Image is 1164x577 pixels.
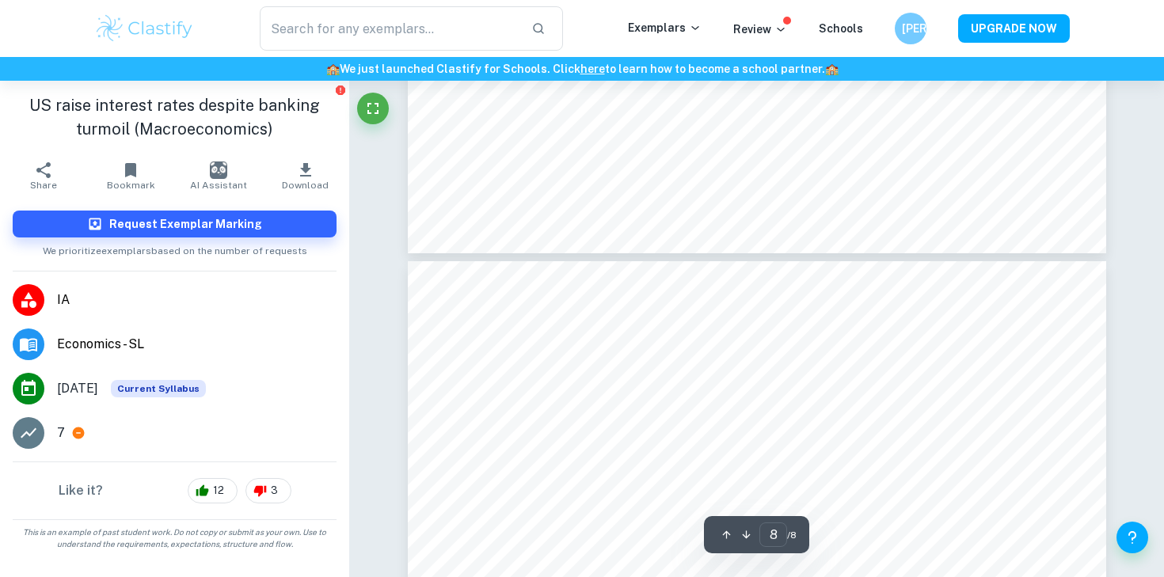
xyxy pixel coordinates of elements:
[13,211,337,237] button: Request Exemplar Marking
[262,154,349,198] button: Download
[282,180,329,191] span: Download
[733,21,787,38] p: Review
[175,154,262,198] button: AI Assistant
[958,14,1070,43] button: UPGRADE NOW
[59,481,103,500] h6: Like it?
[111,380,206,397] div: This exemplar is based on the current syllabus. Feel free to refer to it for inspiration/ideas wh...
[3,60,1161,78] h6: We just launched Clastify for Schools. Click to learn how to become a school partner.
[6,526,343,550] span: This is an example of past student work. Do not copy or submit as your own. Use to understand the...
[787,528,797,542] span: / 8
[326,63,340,75] span: 🏫
[30,180,57,191] span: Share
[245,478,291,503] div: 3
[260,6,519,51] input: Search for any exemplars...
[57,290,337,309] span: IA
[13,93,337,141] h1: US raise interest rates despite banking turmoil (Macroeconomics)
[107,180,155,191] span: Bookmark
[334,84,346,96] button: Report issue
[262,483,287,499] span: 3
[57,423,65,442] p: 7
[57,335,337,354] span: Economics - SL
[902,20,920,37] h6: [PERSON_NAME]
[204,483,233,499] span: 12
[819,22,863,35] a: Schools
[190,180,247,191] span: AI Assistant
[109,215,262,233] h6: Request Exemplar Marking
[57,379,98,398] span: [DATE]
[43,237,307,258] span: We prioritize exemplars based on the number of requests
[188,478,238,503] div: 12
[210,161,227,179] img: AI Assistant
[1116,522,1148,553] button: Help and Feedback
[628,19,702,36] p: Exemplars
[580,63,605,75] a: here
[87,154,174,198] button: Bookmark
[357,93,389,124] button: Fullscreen
[94,13,195,44] img: Clastify logo
[111,380,206,397] span: Current Syllabus
[825,63,839,75] span: 🏫
[895,13,926,44] button: [PERSON_NAME]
